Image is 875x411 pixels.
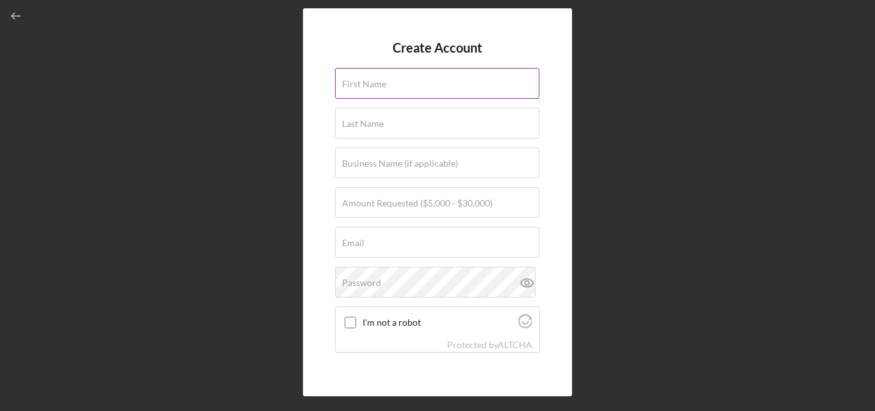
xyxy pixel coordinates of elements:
label: I'm not a robot [363,317,514,328]
label: First Name [342,79,386,89]
label: Last Name [342,119,384,129]
label: Password [342,278,381,288]
h4: Create Account [393,40,482,55]
div: Protected by [447,340,532,350]
a: Visit Altcha.org [498,339,532,350]
label: Amount Requested ($5,000 - $30,000) [342,198,493,208]
label: Email [342,238,364,248]
label: Business Name (if applicable) [342,158,458,169]
a: Visit Altcha.org [518,319,532,330]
